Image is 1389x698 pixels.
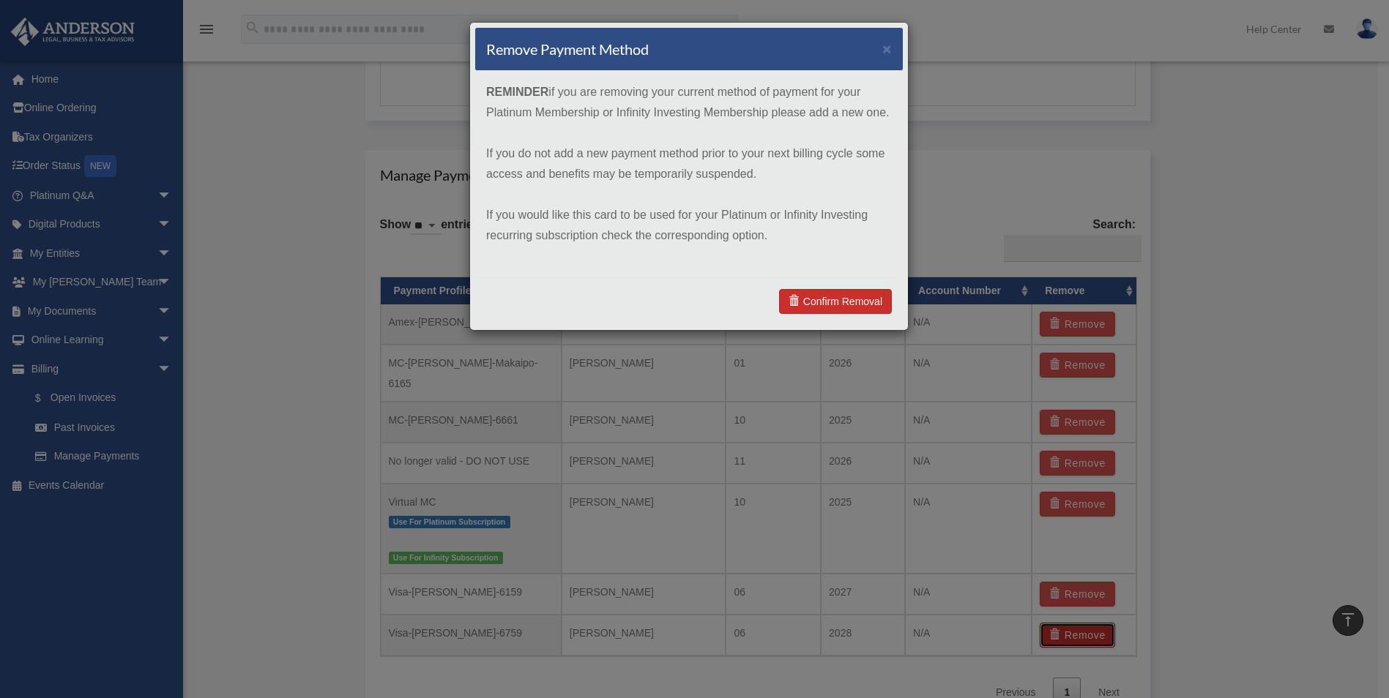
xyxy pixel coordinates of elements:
[779,289,892,314] a: Confirm Removal
[486,39,649,59] h4: Remove Payment Method
[882,41,892,56] button: ×
[486,86,548,98] strong: REMINDER
[475,71,903,277] div: if you are removing your current method of payment for your Platinum Membership or Infinity Inves...
[486,143,892,184] p: If you do not add a new payment method prior to your next billing cycle some access and benefits ...
[486,205,892,246] p: If you would like this card to be used for your Platinum or Infinity Investing recurring subscrip...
